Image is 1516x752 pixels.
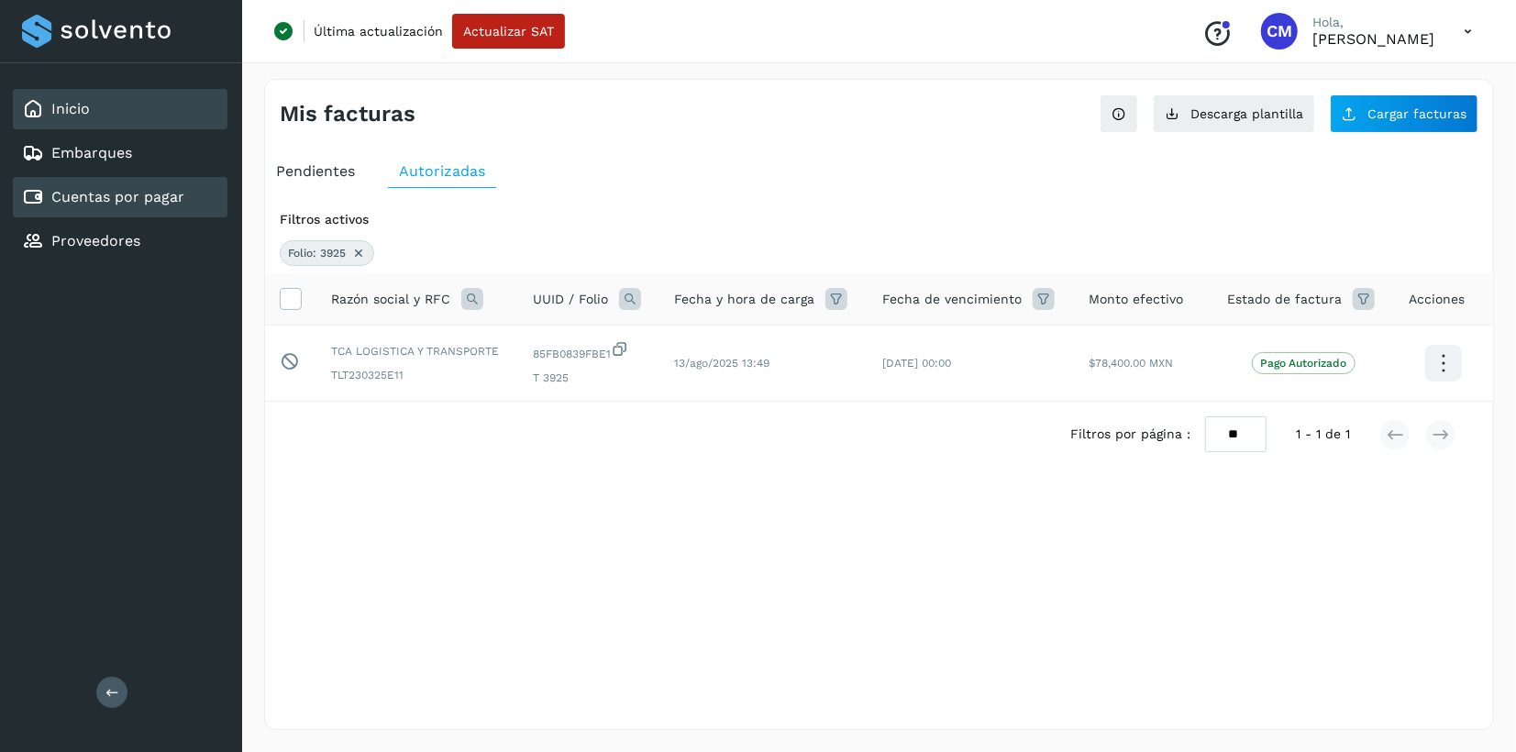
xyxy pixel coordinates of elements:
span: TLT230325E11 [331,367,503,383]
button: Descarga plantilla [1153,94,1315,133]
div: Cuentas por pagar [13,177,227,217]
span: Razón social y RFC [331,290,450,309]
div: Proveedores [13,221,227,261]
span: Fecha y hora de carga [674,290,814,309]
span: Cargar facturas [1367,107,1466,120]
span: Fecha de vencimiento [882,290,1022,309]
span: 85FB0839FBE1 [533,340,645,362]
a: Embarques [51,144,132,161]
button: Actualizar SAT [452,14,565,49]
span: 13/ago/2025 13:49 [674,357,769,370]
a: Inicio [51,100,90,117]
h4: Mis facturas [280,101,415,127]
span: Filtros por página : [1070,425,1190,444]
span: T 3925 [533,370,645,386]
p: Pago Autorizado [1260,357,1347,370]
span: Autorizadas [399,162,485,180]
button: Cargar facturas [1330,94,1478,133]
div: Filtros activos [280,210,1478,229]
span: UUID / Folio [533,290,608,309]
p: Hola, [1312,15,1434,30]
p: Cynthia Mendoza [1312,30,1434,48]
span: Descarga plantilla [1190,107,1303,120]
span: Actualizar SAT [463,25,554,38]
a: Cuentas por pagar [51,188,184,205]
span: Pendientes [276,162,355,180]
span: TCA LOGISTICA Y TRANSPORTE [331,343,503,359]
span: Estado de factura [1227,290,1342,309]
span: $78,400.00 MXN [1090,357,1174,370]
p: Última actualización [314,23,443,39]
a: Proveedores [51,232,140,249]
div: Embarques [13,133,227,173]
span: Acciones [1409,290,1465,309]
span: [DATE] 00:00 [882,357,951,370]
span: Monto efectivo [1090,290,1184,309]
span: Folio: 3925 [288,245,346,261]
div: Folio: 3925 [280,240,374,266]
span: 1 - 1 de 1 [1296,425,1350,444]
div: Inicio [13,89,227,129]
